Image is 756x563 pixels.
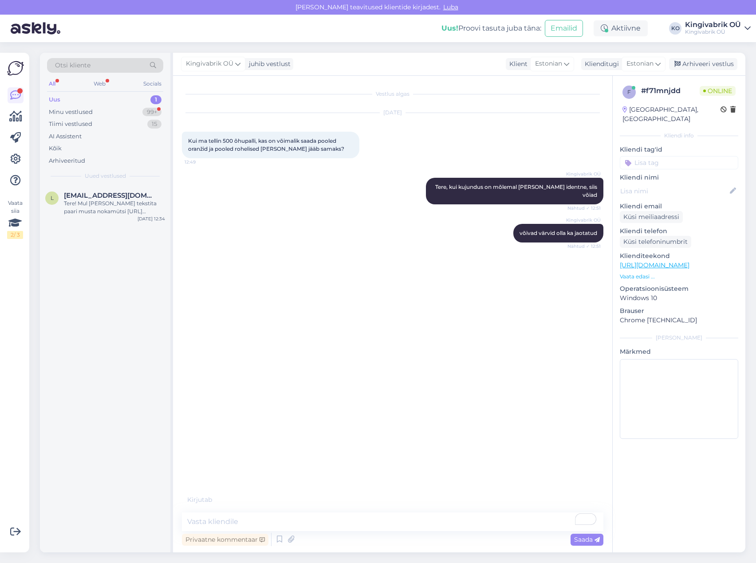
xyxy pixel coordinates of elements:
[7,199,23,239] div: Vaata siia
[138,215,165,222] div: [DATE] 12:34
[64,199,165,215] div: Tere! Mul [PERSON_NAME] tekstita paari musta nokamütsi [URL][DOMAIN_NAME] Kas teil on neid [GEOGR...
[142,108,161,117] div: 99+
[441,24,458,32] b: Uus!
[620,284,738,293] p: Operatsioonisüsteem
[7,60,24,77] img: Askly Logo
[535,59,562,69] span: Estonian
[182,109,603,117] div: [DATE]
[506,59,528,69] div: Klient
[620,236,691,248] div: Küsi telefoninumbrit
[620,227,738,236] p: Kliendi telefon
[620,316,738,325] p: Chrome [TECHNICAL_ID]
[441,3,461,11] span: Luba
[566,171,601,177] span: Kingivabrik OÜ
[245,59,291,69] div: juhib vestlust
[7,231,23,239] div: 2 / 3
[142,78,163,90] div: Socials
[581,59,619,69] div: Klienditugi
[441,23,541,34] div: Proovi tasuta juba täna:
[566,217,601,223] span: Kingivabrik OÜ
[574,536,600,543] span: Saada
[185,159,218,165] span: 12:49
[92,78,107,90] div: Web
[627,89,631,95] span: f
[212,496,213,504] span: .
[182,534,268,546] div: Privaatne kommentaar
[49,156,85,165] div: Arhiveeritud
[626,59,654,69] span: Estonian
[620,202,738,211] p: Kliendi email
[620,347,738,356] p: Märkmed
[685,28,741,35] div: Kingivabrik OÜ
[620,334,738,342] div: [PERSON_NAME]
[620,186,728,196] input: Lisa nimi
[669,22,681,35] div: KO
[620,306,738,316] p: Brauser
[186,59,233,69] span: Kingivabrik OÜ
[700,86,736,96] span: Online
[620,173,738,182] p: Kliendi nimi
[188,137,344,152] span: Kui ma tellin 500 õhupalli, kas on võimalik saada pooled oranžid ja pooled rohelised [PERSON_NAME...
[620,261,689,269] a: [URL][DOMAIN_NAME]
[620,211,683,223] div: Küsi meiliaadressi
[182,90,603,98] div: Vestlus algas
[545,20,583,37] button: Emailid
[622,105,721,124] div: [GEOGRAPHIC_DATA], [GEOGRAPHIC_DATA]
[594,20,648,36] div: Aktiivne
[49,95,60,104] div: Uus
[49,108,93,117] div: Minu vestlused
[55,61,91,70] span: Otsi kliente
[685,21,741,28] div: Kingivabrik OÜ
[182,495,603,504] div: Kirjutab
[435,184,598,198] span: Tere, kui kujundus on mõlemal [PERSON_NAME] identne, siis võiad
[49,120,92,129] div: Tiimi vestlused
[620,273,738,281] p: Vaata edasi ...
[64,192,156,199] span: liinalelov@gmail.com
[620,145,738,154] p: Kliendi tag'id
[47,78,57,90] div: All
[567,243,601,250] span: Nähtud ✓ 12:51
[620,293,738,303] p: Windows 10
[85,172,126,180] span: Uued vestlused
[51,195,54,201] span: l
[641,86,700,96] div: # f71mnjdd
[49,132,82,141] div: AI Assistent
[620,156,738,169] input: Lisa tag
[620,251,738,261] p: Klienditeekond
[147,120,161,129] div: 15
[150,95,161,104] div: 1
[567,205,601,211] span: Nähtud ✓ 12:51
[620,132,738,140] div: Kliendi info
[182,512,603,531] textarea: To enrich screen reader interactions, please activate Accessibility in Grammarly extension settings
[685,21,751,35] a: Kingivabrik OÜKingivabrik OÜ
[520,230,597,236] span: võivad värvid olla ka jaotatud
[49,144,62,153] div: Kõik
[669,58,737,70] div: Arhiveeri vestlus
